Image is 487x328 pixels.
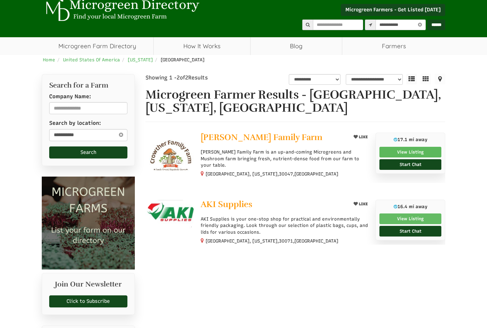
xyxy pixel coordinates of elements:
[342,37,445,55] span: Farmers
[177,74,180,81] span: 2
[49,146,127,159] button: Search
[43,57,55,62] a: Home
[351,200,370,209] button: LIKE
[145,133,195,183] img: Crowther Family Farm
[351,133,370,141] button: LIKE
[49,82,127,89] h2: Search for a Farm
[49,295,127,307] a: Click to Subscribe
[154,37,250,55] a: How It Works
[206,238,338,244] small: [GEOGRAPHIC_DATA], [US_STATE], ,
[201,199,252,210] span: AKI Supplies
[358,202,368,206] span: LIKE
[145,200,195,233] img: AKI Supplies
[161,57,205,62] span: [GEOGRAPHIC_DATA]
[341,4,445,16] a: Microgreen Farmers - Get Listed [DATE]
[145,74,245,82] div: Showing 1 - of Results
[49,119,101,127] label: Search by location:
[145,88,446,115] h1: Microgreen Farmer Results - [GEOGRAPHIC_DATA], [US_STATE], [GEOGRAPHIC_DATA]
[379,147,441,157] a: View Listing
[201,200,345,211] a: AKI Supplies
[206,171,338,177] small: [GEOGRAPHIC_DATA], [US_STATE], ,
[49,280,127,292] h2: Join Our Newsletter
[185,74,188,81] span: 2
[379,159,441,170] a: Start Chat
[294,171,338,177] span: [GEOGRAPHIC_DATA]
[49,93,91,100] label: Company Name:
[346,74,403,85] select: sortbox-1
[201,216,370,235] p: AKI Supplies is your one-stop shop for practical and environmentally friendly packaging. Look thr...
[201,149,370,168] p: [PERSON_NAME] Family Farm is an up-and-coming Microgreens and Mushroom farm bringing fresh, nutri...
[379,137,441,143] p: 17.1 mi away
[279,171,293,177] span: 30047
[42,37,153,55] a: Microgreen Farm Directory
[201,133,345,144] a: [PERSON_NAME] Family Farm
[379,204,441,210] p: 16.4 mi away
[279,238,293,244] span: 30071
[379,226,441,237] a: Start Chat
[42,177,135,270] img: Microgreen Farms list your microgreen farm today
[358,135,368,139] span: LIKE
[128,57,153,62] a: [US_STATE]
[289,74,340,85] select: overall_rating_filter-1
[379,213,441,224] a: View Listing
[201,132,322,143] span: [PERSON_NAME] Family Farm
[251,37,342,55] a: Blog
[294,238,338,244] span: [GEOGRAPHIC_DATA]
[63,57,120,62] a: United States Of America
